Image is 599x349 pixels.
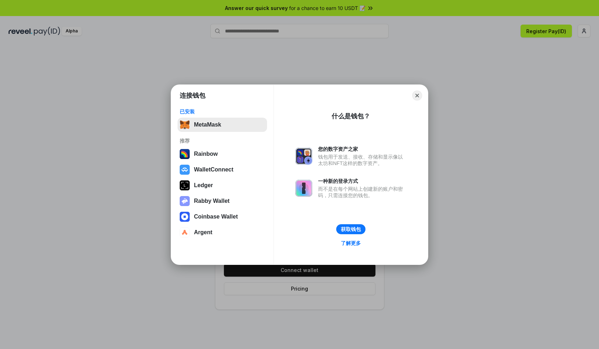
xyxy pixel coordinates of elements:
[180,120,190,130] img: svg+xml,%3Csvg%20fill%3D%22none%22%20height%3D%2233%22%20viewBox%3D%220%200%2035%2033%22%20width%...
[178,194,267,208] button: Rabby Wallet
[341,240,361,246] div: 了解更多
[318,146,406,152] div: 您的数字资产之家
[180,149,190,159] img: svg+xml,%3Csvg%20width%3D%22120%22%20height%3D%22120%22%20viewBox%3D%220%200%20120%20120%22%20fil...
[178,163,267,177] button: WalletConnect
[180,108,265,115] div: 已安装
[180,180,190,190] img: svg+xml,%3Csvg%20xmlns%3D%22http%3A%2F%2Fwww.w3.org%2F2000%2Fsvg%22%20width%3D%2228%22%20height%3...
[180,227,190,237] img: svg+xml,%3Csvg%20width%3D%2228%22%20height%3D%2228%22%20viewBox%3D%220%200%2028%2028%22%20fill%3D...
[194,151,218,157] div: Rainbow
[318,186,406,199] div: 而不是在每个网站上创建新的账户和密码，只需连接您的钱包。
[341,226,361,232] div: 获取钱包
[336,224,365,234] button: 获取钱包
[180,138,265,144] div: 推荐
[194,182,213,189] div: Ledger
[180,212,190,222] img: svg+xml,%3Csvg%20width%3D%2228%22%20height%3D%2228%22%20viewBox%3D%220%200%2028%2028%22%20fill%3D...
[318,154,406,166] div: 钱包用于发送、接收、存储和显示像以太坊和NFT这样的数字资产。
[295,148,312,165] img: svg+xml,%3Csvg%20xmlns%3D%22http%3A%2F%2Fwww.w3.org%2F2000%2Fsvg%22%20fill%3D%22none%22%20viewBox...
[178,210,267,224] button: Coinbase Wallet
[194,166,234,173] div: WalletConnect
[180,91,205,100] h1: 连接钱包
[194,198,230,204] div: Rabby Wallet
[337,238,365,248] a: 了解更多
[180,165,190,175] img: svg+xml,%3Csvg%20width%3D%2228%22%20height%3D%2228%22%20viewBox%3D%220%200%2028%2028%22%20fill%3D...
[194,229,213,236] div: Argent
[178,118,267,132] button: MetaMask
[318,178,406,184] div: 一种新的登录方式
[412,91,422,101] button: Close
[194,122,221,128] div: MetaMask
[178,147,267,161] button: Rainbow
[178,225,267,240] button: Argent
[332,112,370,120] div: 什么是钱包？
[178,178,267,193] button: Ledger
[295,180,312,197] img: svg+xml,%3Csvg%20xmlns%3D%22http%3A%2F%2Fwww.w3.org%2F2000%2Fsvg%22%20fill%3D%22none%22%20viewBox...
[194,214,238,220] div: Coinbase Wallet
[180,196,190,206] img: svg+xml,%3Csvg%20xmlns%3D%22http%3A%2F%2Fwww.w3.org%2F2000%2Fsvg%22%20fill%3D%22none%22%20viewBox...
